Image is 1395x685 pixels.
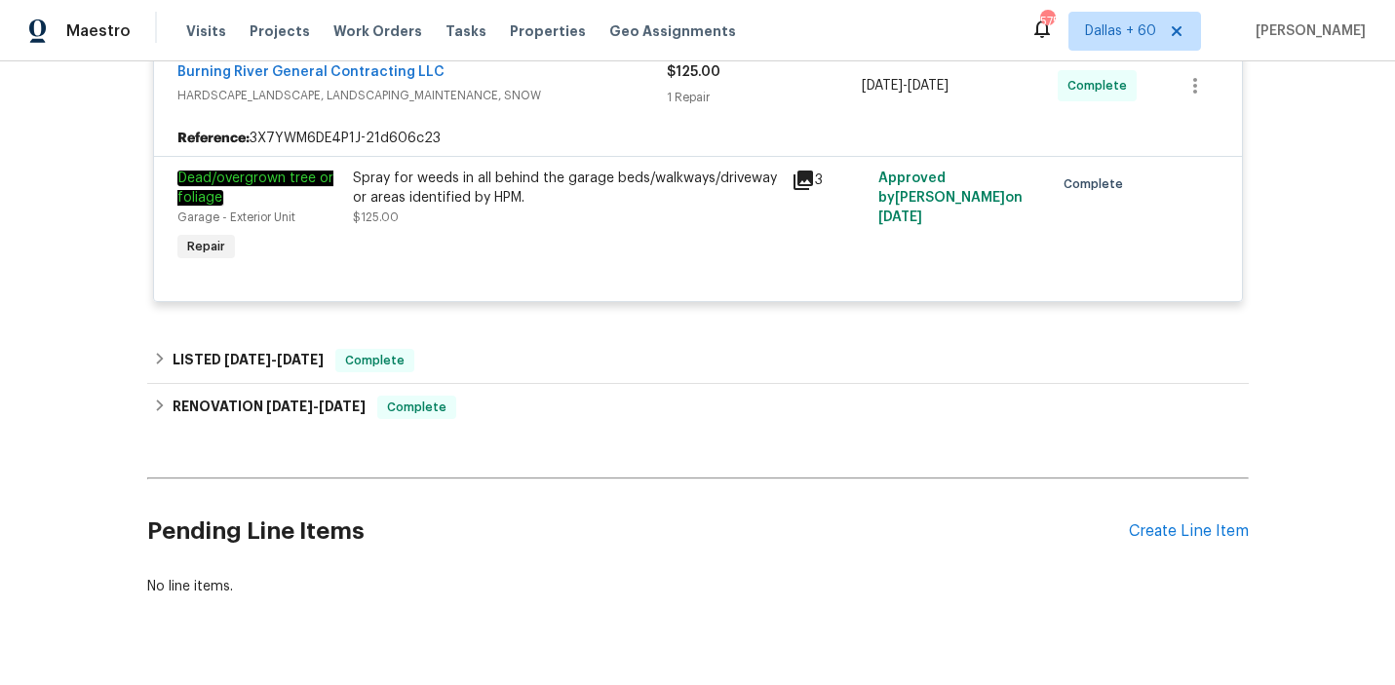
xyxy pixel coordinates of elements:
[792,169,868,192] div: 3
[319,400,366,413] span: [DATE]
[667,88,863,107] div: 1 Repair
[353,169,780,208] div: Spray for weeds in all behind the garage beds/walkways/driveway or areas identified by HPM.
[266,400,313,413] span: [DATE]
[66,21,131,41] span: Maestro
[609,21,736,41] span: Geo Assignments
[667,65,720,79] span: $125.00
[186,21,226,41] span: Visits
[177,211,295,223] span: Garage - Exterior Unit
[353,211,399,223] span: $125.00
[179,237,233,256] span: Repair
[1085,21,1156,41] span: Dallas + 60
[147,486,1129,577] h2: Pending Line Items
[908,79,949,93] span: [DATE]
[147,337,1249,384] div: LISTED [DATE]-[DATE]Complete
[154,121,1242,156] div: 3X7YWM6DE4P1J-21d606c23
[1040,12,1054,31] div: 575
[177,65,445,79] a: Burning River General Contracting LLC
[266,400,366,413] span: -
[177,171,333,206] em: Dead/overgrown tree or foliage
[1129,522,1249,541] div: Create Line Item
[862,79,903,93] span: [DATE]
[446,24,486,38] span: Tasks
[1064,174,1131,194] span: Complete
[177,86,667,105] span: HARDSCAPE_LANDSCAPE, LANDSCAPING_MAINTENANCE, SNOW
[1067,76,1135,95] span: Complete
[224,353,324,366] span: -
[1248,21,1366,41] span: [PERSON_NAME]
[510,21,586,41] span: Properties
[173,349,324,372] h6: LISTED
[379,398,454,417] span: Complete
[250,21,310,41] span: Projects
[878,171,1023,224] span: Approved by [PERSON_NAME] on
[878,210,922,224] span: [DATE]
[147,577,1249,596] div: No line items.
[337,351,412,370] span: Complete
[333,21,422,41] span: Work Orders
[862,76,949,95] span: -
[277,353,324,366] span: [DATE]
[224,353,271,366] span: [DATE]
[173,396,366,419] h6: RENOVATION
[147,384,1249,431] div: RENOVATION [DATE]-[DATE]Complete
[177,129,250,148] b: Reference:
